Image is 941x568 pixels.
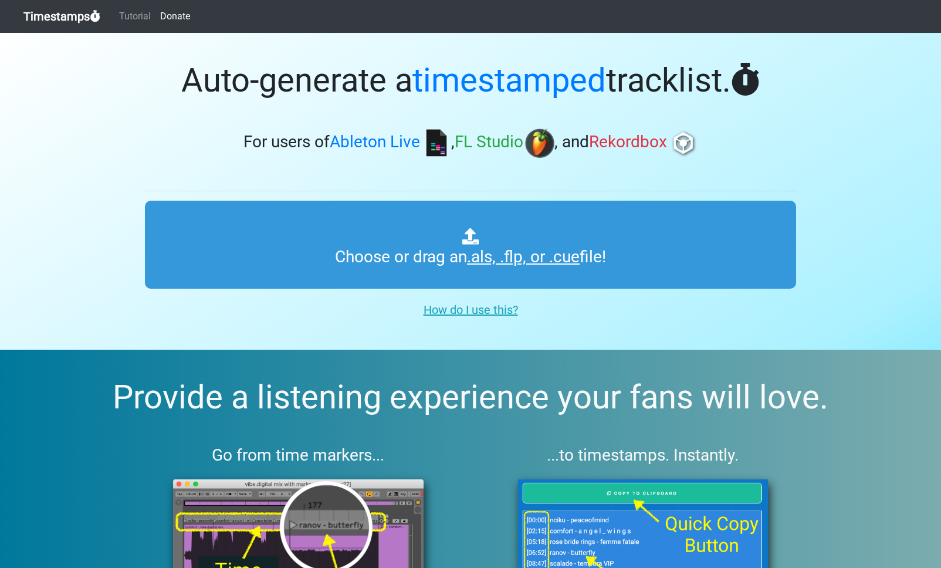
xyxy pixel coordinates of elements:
[589,133,667,152] span: Rekordbox
[114,5,155,28] a: Tutorial
[145,61,796,100] h1: Auto-generate a tracklist.
[330,133,420,152] span: Ableton Live
[155,5,195,28] a: Donate
[28,378,913,417] h2: Provide a listening experience your fans will love.
[422,129,451,158] img: ableton.png
[525,129,554,158] img: fl.png
[145,445,452,465] h3: Go from time markers...
[455,133,523,152] span: FL Studio
[669,129,698,158] img: rb.png
[145,129,796,158] h3: For users of , , and
[490,445,797,465] h3: ...to timestamps. Instantly.
[424,303,518,317] u: How do I use this?
[412,61,606,100] span: timestamped
[23,5,100,28] a: Timestamps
